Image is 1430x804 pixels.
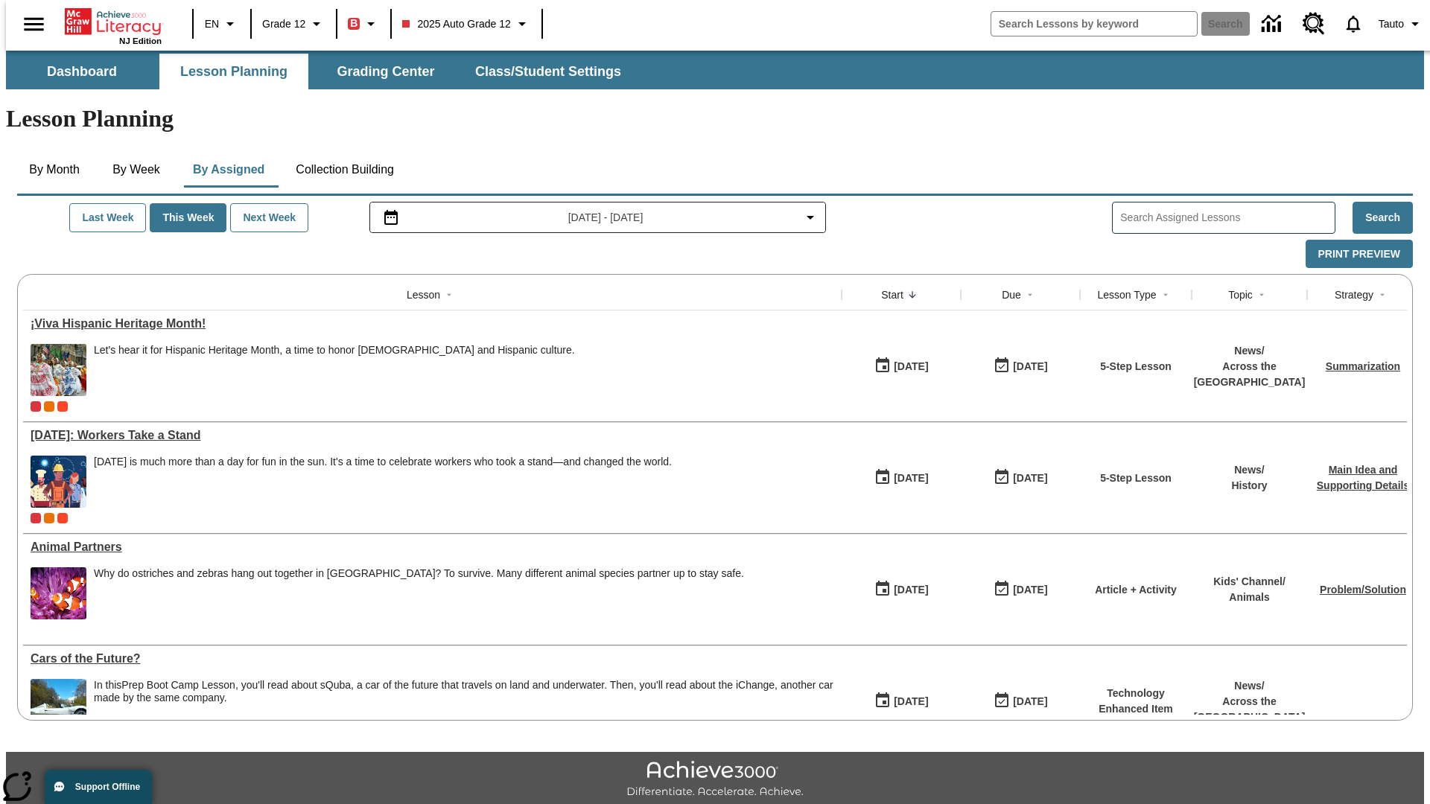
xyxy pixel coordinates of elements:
div: Start [881,287,903,302]
button: 07/01/25: First time the lesson was available [869,687,933,715]
p: Article + Activity [1095,582,1177,598]
button: Sort [1157,286,1175,304]
div: [DATE] [1013,469,1047,488]
div: Strategy [1335,287,1373,302]
button: Support Offline [45,770,152,804]
div: Lesson Type [1097,287,1156,302]
button: Open side menu [12,2,56,46]
span: Grading Center [337,63,434,80]
div: Test 1 [57,401,68,412]
button: Dashboard [7,54,156,89]
button: Lesson Planning [159,54,308,89]
img: Three clownfish swim around a purple anemone. [31,567,86,619]
div: [DATE] [894,469,928,488]
div: Lesson [407,287,440,302]
div: Labor Day: Workers Take a Stand [31,429,834,442]
p: Kids' Channel / [1213,574,1286,590]
span: B [350,14,357,33]
div: OL 2025 Auto Grade 12 [44,513,54,523]
p: News / [1231,462,1267,478]
p: History [1231,478,1267,494]
div: Labor Day is much more than a day for fun in the sun. It's a time to celebrate workers who took a... [94,456,672,508]
button: Search [1353,202,1413,234]
span: Lesson Planning [180,63,287,80]
input: Search Assigned Lessons [1120,207,1335,229]
div: In this [94,679,834,704]
span: NJ Edition [119,36,162,45]
div: Cars of the Future? [31,652,834,666]
button: Profile/Settings [1373,10,1430,37]
p: Across the [GEOGRAPHIC_DATA] [1194,359,1306,390]
div: ¡Viva Hispanic Heritage Month! [31,317,834,331]
button: Sort [440,286,458,304]
button: Select the date range menu item [376,208,820,226]
div: [DATE] [894,581,928,599]
div: OL 2025 Auto Grade 12 [44,401,54,412]
button: Sort [1021,286,1039,304]
button: Last Week [69,203,146,232]
div: SubNavbar [6,54,635,89]
div: Current Class [31,401,41,412]
div: Animal Partners [31,540,834,554]
a: Home [65,7,162,36]
div: [DATE] [1013,357,1047,376]
p: 5-Step Lesson [1100,470,1172,486]
div: [DATE] is much more than a day for fun in the sun. It's a time to celebrate workers who took a st... [94,456,672,468]
button: Print Preview [1306,240,1413,269]
span: Support Offline [75,782,140,792]
div: Let's hear it for Hispanic Heritage Month, a time to honor [DEMOGRAPHIC_DATA] and Hispanic culture. [94,344,575,357]
span: Grade 12 [262,16,305,32]
button: 06/30/26: Last day the lesson can be accessed [988,575,1052,604]
div: [DATE] [1013,581,1047,599]
button: Grade: Grade 12, Select a grade [256,10,331,37]
button: 07/07/25: First time the lesson was available [869,575,933,604]
button: Grading Center [311,54,460,89]
button: 07/23/25: First time the lesson was available [869,464,933,492]
button: Sort [1253,286,1271,304]
button: 09/21/25: Last day the lesson can be accessed [988,352,1052,380]
button: 06/30/26: Last day the lesson can be accessed [988,464,1052,492]
a: Notifications [1334,4,1373,43]
p: 5-Step Lesson [1100,359,1172,374]
a: Labor Day: Workers Take a Stand, Lessons [31,429,834,442]
span: Class/Student Settings [475,63,621,80]
button: By Assigned [181,152,276,188]
a: Cars of the Future? , Lessons [31,652,834,666]
div: Test 1 [57,513,68,523]
button: Class: 2025 Auto Grade 12, Select your class [396,10,536,37]
div: Why do ostriches and zebras hang out together in Africa? To survive. Many different animal specie... [94,567,744,619]
button: This Week [150,203,226,232]
button: Collection Building [284,152,406,188]
button: By Week [99,152,174,188]
button: 08/01/26: Last day the lesson can be accessed [988,687,1052,715]
div: Topic [1228,287,1253,302]
button: By Month [17,152,92,188]
button: Next Week [230,203,308,232]
span: Current Class [31,513,41,523]
p: Technology Enhanced Item [1087,686,1184,717]
span: Tauto [1379,16,1404,32]
button: Sort [1373,286,1391,304]
span: Dashboard [47,63,117,80]
div: Let's hear it for Hispanic Heritage Month, a time to honor Hispanic Americans and Hispanic culture. [94,344,575,396]
img: High-tech automobile treading water. [31,679,86,731]
button: Class/Student Settings [463,54,633,89]
a: Resource Center, Will open in new tab [1294,4,1334,44]
div: [DATE] [1013,692,1047,711]
svg: Collapse Date Range Filter [801,208,819,226]
div: [DATE] [894,357,928,376]
p: News / [1194,343,1306,359]
div: SubNavbar [6,51,1424,89]
a: Problem/Solution [1320,584,1406,596]
button: Sort [903,286,921,304]
a: Animal Partners, Lessons [31,540,834,554]
div: Home [65,5,162,45]
p: Animals [1213,590,1286,605]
